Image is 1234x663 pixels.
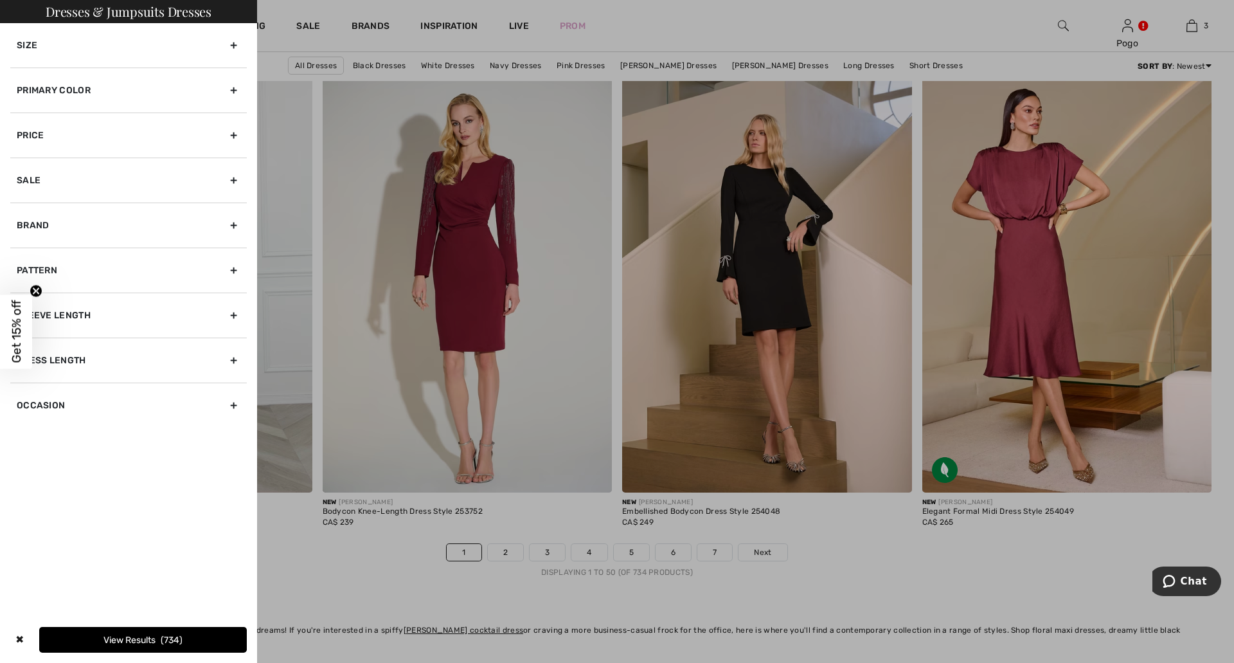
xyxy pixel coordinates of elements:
div: Sale [10,158,247,203]
iframe: Opens a widget where you can chat to one of our agents [1152,567,1221,599]
div: Primary Color [10,68,247,113]
div: Brand [10,203,247,248]
button: Close teaser [30,284,42,297]
div: Size [10,23,247,68]
div: ✖ [10,627,29,653]
span: 734 [161,635,183,646]
span: Get 15% off [9,300,24,363]
div: Pattern [10,248,247,293]
div: Price [10,113,247,158]
div: Sleeve length [10,293,247,338]
div: Occasion [10,383,247,428]
div: Dress Length [10,338,247,383]
button: View Results734 [39,627,247,653]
